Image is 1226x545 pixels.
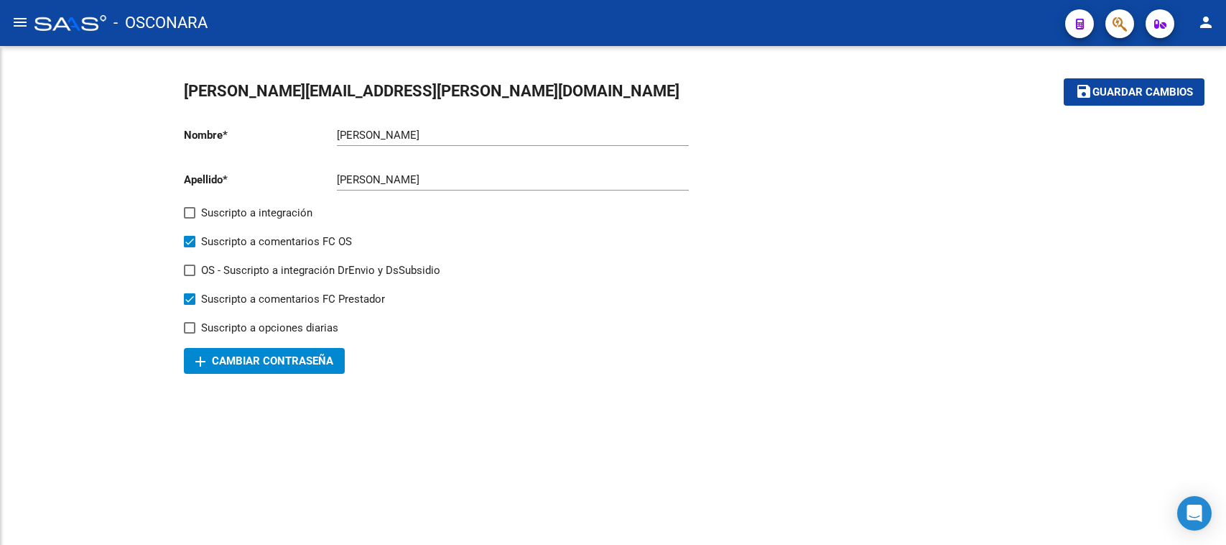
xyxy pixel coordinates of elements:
span: Cambiar Contraseña [195,354,333,367]
mat-icon: menu [11,14,29,31]
span: Suscripto a integración [201,204,312,221]
button: Cambiar Contraseña [184,348,345,374]
div: Open Intercom Messenger [1177,496,1212,531]
mat-icon: person [1197,14,1215,31]
span: Suscripto a comentarios FC Prestador [201,290,385,308]
span: Guardar cambios [1092,86,1193,99]
span: Suscripto a comentarios FC OS [201,233,352,250]
span: - OSCONARA [113,7,208,39]
span: [PERSON_NAME][EMAIL_ADDRESS][PERSON_NAME][DOMAIN_NAME] [184,82,679,100]
mat-icon: add [192,353,209,370]
span: OS - Suscripto a integración DrEnvio y DsSubsidio [201,262,440,279]
p: Apellido [184,172,337,188]
p: Nombre [184,127,337,143]
span: Suscripto a opciones diarias [201,319,338,336]
button: Guardar cambios [1064,78,1204,105]
mat-icon: save [1075,83,1092,100]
